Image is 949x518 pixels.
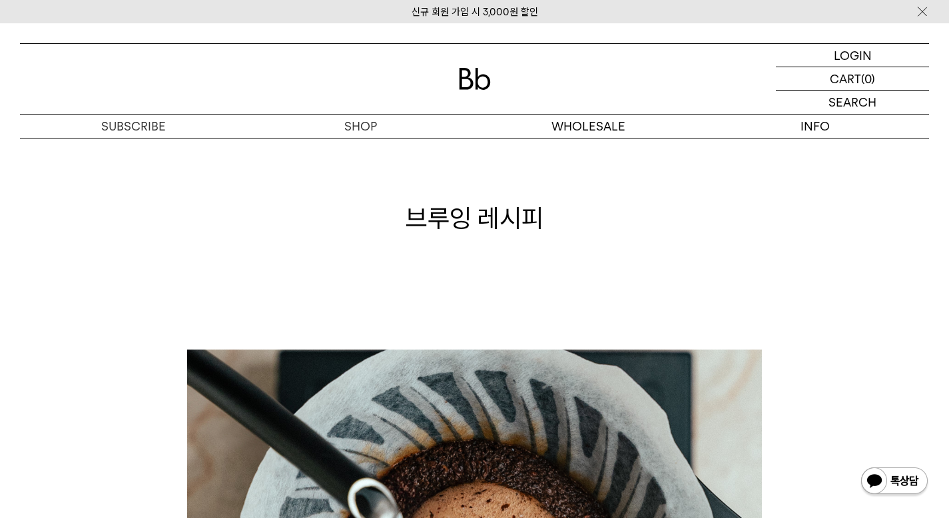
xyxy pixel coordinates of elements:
p: LOGIN [834,44,872,67]
a: LOGIN [776,44,929,67]
h1: 브루잉 레시피 [20,200,929,236]
a: SUBSCRIBE [20,115,247,138]
p: CART [830,67,861,90]
img: 로고 [459,68,491,90]
img: 카카오톡 채널 1:1 채팅 버튼 [860,466,929,498]
p: SEARCH [828,91,876,114]
p: INFO [702,115,929,138]
p: WHOLESALE [475,115,702,138]
p: (0) [861,67,875,90]
a: SHOP [247,115,474,138]
a: 신규 회원 가입 시 3,000원 할인 [412,6,538,18]
a: CART (0) [776,67,929,91]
